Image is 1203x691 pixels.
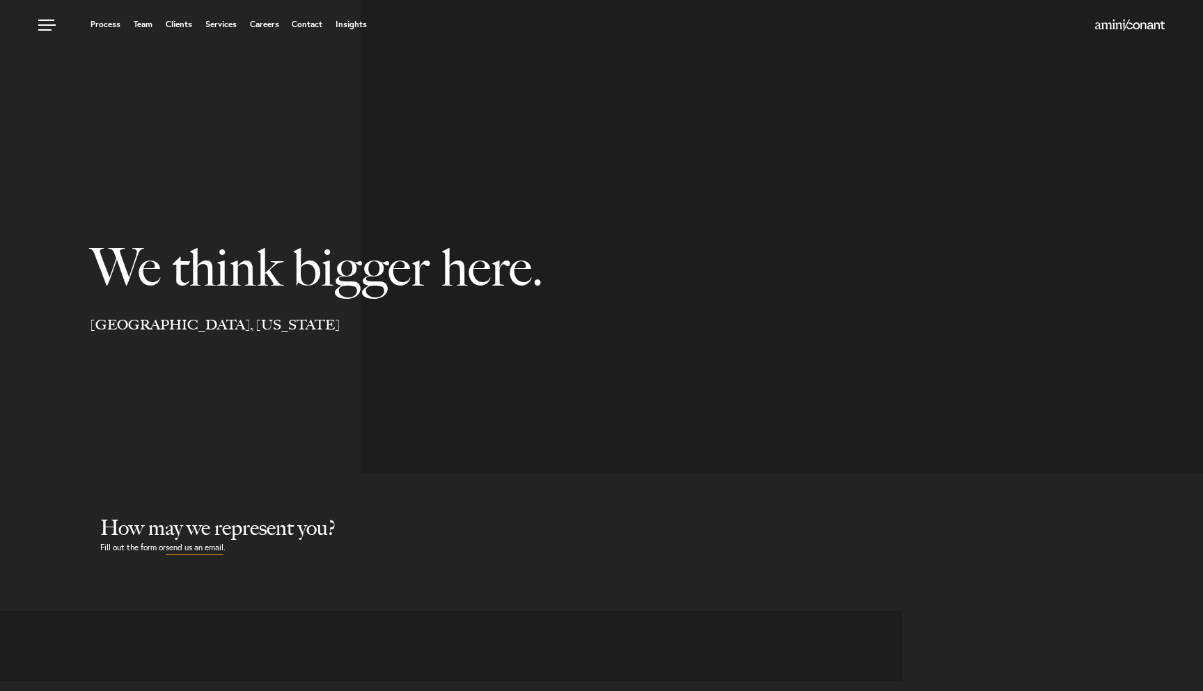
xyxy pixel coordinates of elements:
a: Team [134,20,152,29]
a: Careers [250,20,279,29]
img: Amini & Conant [1095,20,1165,31]
a: Insights [336,20,367,29]
a: Contact [292,20,322,29]
a: Clients [166,20,192,29]
a: Process [91,20,120,29]
a: send us an email [166,541,223,555]
p: Fill out the form or . [100,541,1203,555]
a: Services [205,20,237,29]
h2: How may we represent you? [100,515,1203,541]
a: Home [1095,20,1165,31]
